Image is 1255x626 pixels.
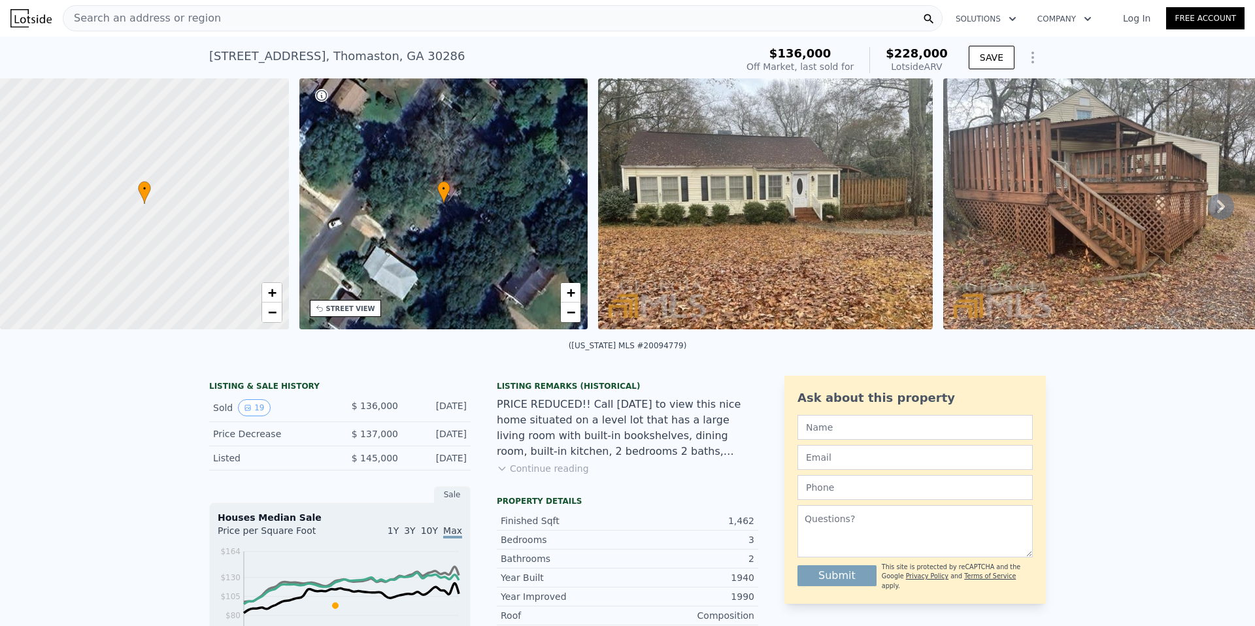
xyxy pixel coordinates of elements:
[421,525,438,536] span: 10Y
[10,9,52,27] img: Lotside
[501,514,627,527] div: Finished Sqft
[797,389,1033,407] div: Ask about this property
[497,397,758,459] div: PRICE REDUCED!! Call [DATE] to view this nice home situated on a level lot that has a large livin...
[969,46,1014,69] button: SAVE
[1166,7,1245,29] a: Free Account
[409,427,467,440] div: [DATE]
[326,304,375,314] div: STREET VIEW
[797,415,1033,440] input: Name
[352,401,398,411] span: $ 136,000
[220,573,241,582] tspan: $130
[497,462,589,475] button: Continue reading
[262,303,282,322] a: Zoom out
[267,304,276,320] span: −
[218,511,462,524] div: Houses Median Sale
[434,486,471,503] div: Sale
[352,453,398,463] span: $ 145,000
[497,496,758,506] div: Property details
[437,183,450,195] span: •
[906,572,948,580] a: Privacy Policy
[138,183,151,195] span: •
[218,524,340,545] div: Price per Square Foot
[501,533,627,546] div: Bedrooms
[627,590,754,603] div: 1990
[797,565,877,586] button: Submit
[797,475,1033,500] input: Phone
[209,381,471,394] div: LISTING & SALE HISTORY
[746,60,854,73] div: Off Market, last sold for
[501,571,627,584] div: Year Built
[567,284,575,301] span: +
[501,552,627,565] div: Bathrooms
[627,609,754,622] div: Composition
[262,283,282,303] a: Zoom in
[1107,12,1166,25] a: Log In
[627,571,754,584] div: 1940
[627,533,754,546] div: 3
[220,592,241,601] tspan: $105
[388,525,399,536] span: 1Y
[213,452,329,465] div: Listed
[213,399,329,416] div: Sold
[945,7,1027,31] button: Solutions
[627,514,754,527] div: 1,462
[561,303,580,322] a: Zoom out
[209,47,465,65] div: [STREET_ADDRESS] , Thomaston , GA 30286
[627,552,754,565] div: 2
[1020,44,1046,71] button: Show Options
[882,563,1033,591] div: This site is protected by reCAPTCHA and the Google and apply.
[886,60,948,73] div: Lotside ARV
[220,547,241,556] tspan: $164
[964,572,1016,580] a: Terms of Service
[797,445,1033,470] input: Email
[409,452,467,465] div: [DATE]
[267,284,276,301] span: +
[567,304,575,320] span: −
[213,427,329,440] div: Price Decrease
[238,399,270,416] button: View historical data
[352,429,398,439] span: $ 137,000
[501,590,627,603] div: Year Improved
[497,381,758,391] div: Listing Remarks (Historical)
[1027,7,1102,31] button: Company
[443,525,462,538] span: Max
[404,525,415,536] span: 3Y
[138,181,151,204] div: •
[769,46,831,60] span: $136,000
[886,46,948,60] span: $228,000
[226,611,241,620] tspan: $80
[598,78,933,329] img: Sale: 35393154 Parcel: 7820190
[437,181,450,204] div: •
[561,283,580,303] a: Zoom in
[569,341,687,350] div: ([US_STATE] MLS #20094779)
[63,10,221,26] span: Search an address or region
[409,399,467,416] div: [DATE]
[501,609,627,622] div: Roof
